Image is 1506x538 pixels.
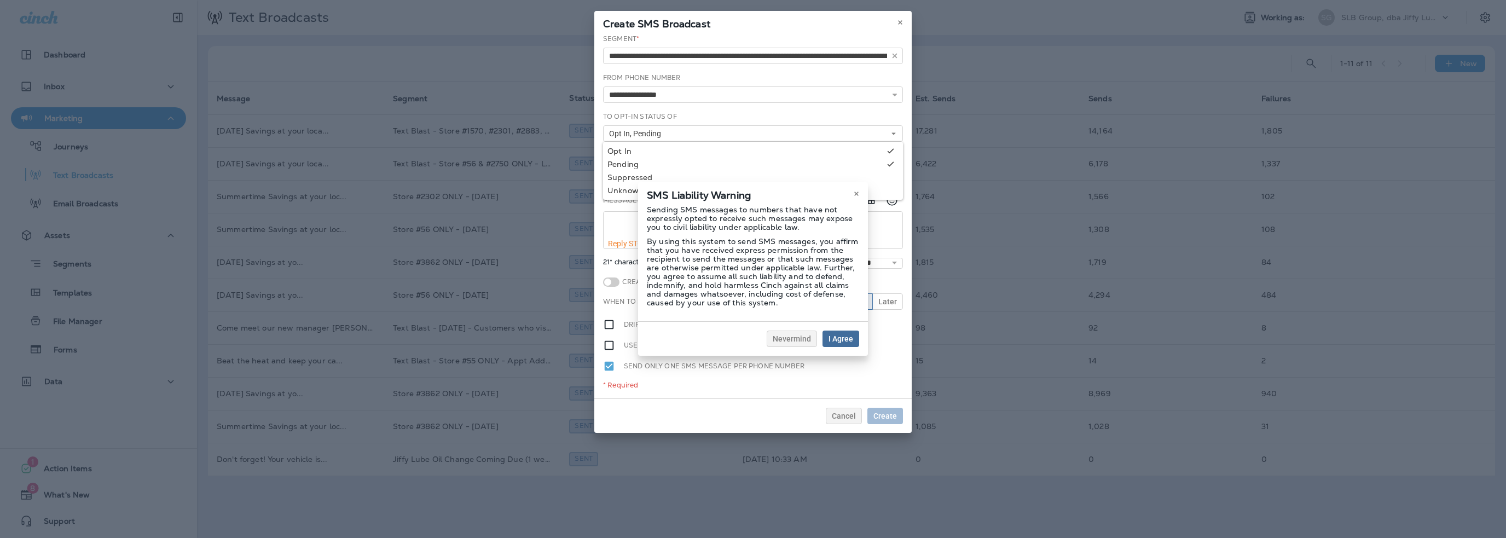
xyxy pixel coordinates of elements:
p: Sending SMS messages to numbers that have not expressly opted to receive such messages may expose... [647,205,859,232]
button: I Agree [822,331,859,347]
span: I Agree [829,335,853,343]
span: Nevermind [773,335,811,343]
button: Nevermind [767,331,817,347]
div: SMS Liability Warning [638,182,868,205]
p: By using this system to send SMS messages, you affirm that you have received express permission f... [647,237,859,307]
